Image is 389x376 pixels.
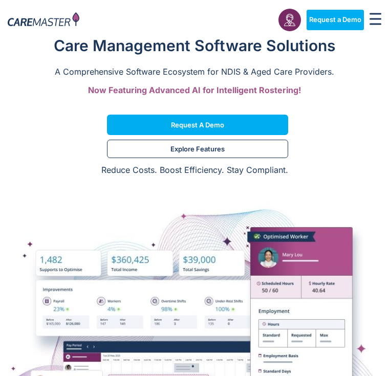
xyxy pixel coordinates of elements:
[10,66,379,77] p: A Comprehensive Software Ecosystem for NDIS & Aged Care Providers.
[307,10,364,30] a: Request a Demo
[88,85,301,95] span: Now Featuring Advanced AI for Intelligent Rostering!
[10,34,379,57] h1: Care Management Software Solutions
[107,115,288,135] a: Request a Demo
[171,122,224,127] span: Request a Demo
[370,13,381,27] div: Menu Toggle
[309,16,361,24] span: Request a Demo
[170,146,225,151] span: Explore Features
[8,12,79,28] img: CareMaster Logo
[107,140,288,158] a: Explore Features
